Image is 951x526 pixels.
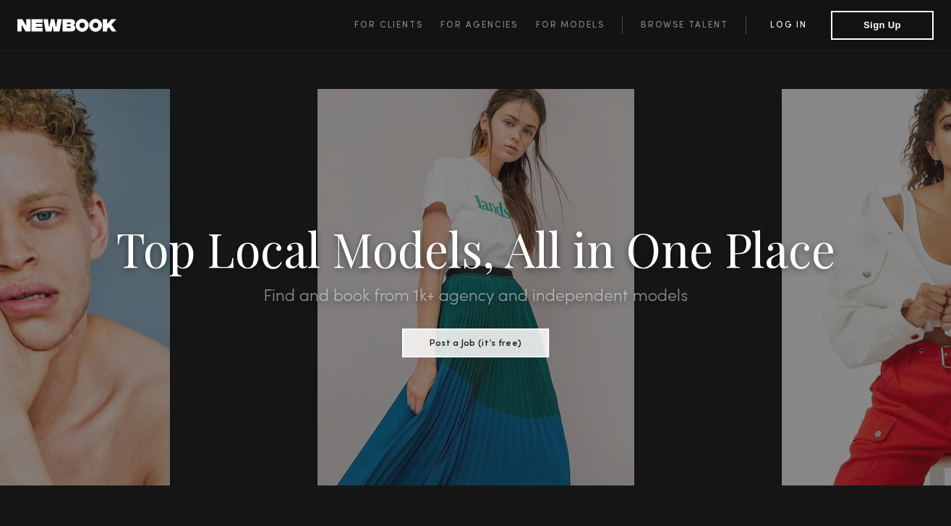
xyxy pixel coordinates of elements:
[746,17,831,34] a: Log in
[354,21,423,30] span: For Clients
[536,17,623,34] a: For Models
[440,17,535,34] a: For Agencies
[402,328,549,357] button: Post a Job (it’s free)
[72,226,880,271] h1: Top Local Models, All in One Place
[402,334,549,349] a: Post a Job (it’s free)
[72,288,880,305] h2: Find and book from 1k+ agency and independent models
[354,17,440,34] a: For Clients
[831,11,934,40] button: Sign Up
[536,21,605,30] span: For Models
[440,21,518,30] span: For Agencies
[622,17,746,34] a: Browse Talent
